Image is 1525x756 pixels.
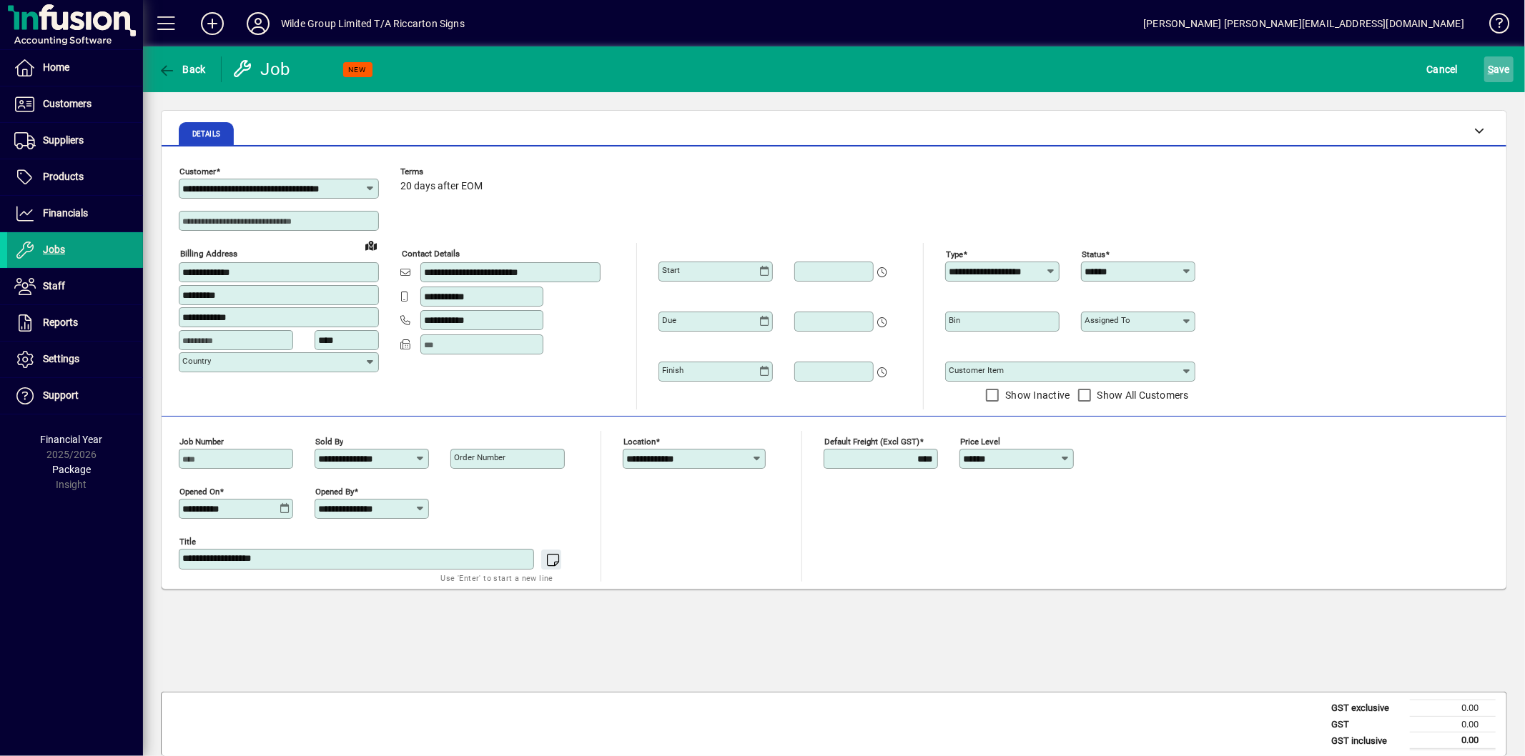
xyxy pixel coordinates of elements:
[1324,732,1410,750] td: GST inclusive
[7,196,143,232] a: Financials
[400,181,483,192] span: 20 days after EOM
[179,537,196,547] mat-label: Title
[43,207,88,219] span: Financials
[360,234,383,257] a: View on map
[43,171,84,182] span: Products
[315,487,354,497] mat-label: Opened by
[43,98,92,109] span: Customers
[43,389,79,401] span: Support
[235,11,281,36] button: Profile
[400,167,486,176] span: Terms
[454,452,505,462] mat-label: Order number
[43,280,65,292] span: Staff
[7,269,143,304] a: Staff
[315,437,343,447] mat-label: Sold by
[7,123,143,159] a: Suppliers
[154,56,209,82] button: Back
[1324,700,1410,717] td: GST exclusive
[1479,3,1507,49] a: Knowledge Base
[7,86,143,122] a: Customers
[960,437,1000,447] mat-label: Price Level
[1095,388,1190,402] label: Show All Customers
[1410,732,1496,750] td: 0.00
[43,134,84,146] span: Suppliers
[1488,64,1494,75] span: S
[1410,700,1496,717] td: 0.00
[143,56,222,82] app-page-header-button: Back
[43,61,69,73] span: Home
[1324,716,1410,732] td: GST
[43,353,79,364] span: Settings
[1427,58,1459,81] span: Cancel
[7,50,143,86] a: Home
[1488,58,1510,81] span: ave
[946,249,963,259] mat-label: Type
[949,315,960,325] mat-label: Bin
[949,365,1004,375] mat-label: Customer Item
[349,65,367,74] span: NEW
[189,11,235,36] button: Add
[623,437,656,447] mat-label: Location
[7,159,143,195] a: Products
[7,342,143,377] a: Settings
[824,437,919,447] mat-label: Default Freight (excl GST)
[281,12,465,35] div: Wilde Group Limited T/A Riccarton Signs
[662,315,676,325] mat-label: Due
[1085,315,1130,325] mat-label: Assigned to
[1423,56,1462,82] button: Cancel
[441,570,553,586] mat-hint: Use 'Enter' to start a new line
[7,305,143,341] a: Reports
[41,434,103,445] span: Financial Year
[1002,388,1070,402] label: Show Inactive
[232,58,293,81] div: Job
[179,166,216,176] mat-label: Customer
[192,131,220,138] span: Details
[662,365,683,375] mat-label: Finish
[1082,249,1105,259] mat-label: Status
[1143,12,1464,35] div: [PERSON_NAME] [PERSON_NAME][EMAIL_ADDRESS][DOMAIN_NAME]
[182,356,211,366] mat-label: Country
[7,378,143,414] a: Support
[179,437,224,447] mat-label: Job number
[1410,716,1496,732] td: 0.00
[1484,56,1514,82] button: Save
[158,64,206,75] span: Back
[43,317,78,328] span: Reports
[662,265,680,275] mat-label: Start
[179,487,219,497] mat-label: Opened On
[52,464,91,475] span: Package
[43,244,65,255] span: Jobs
